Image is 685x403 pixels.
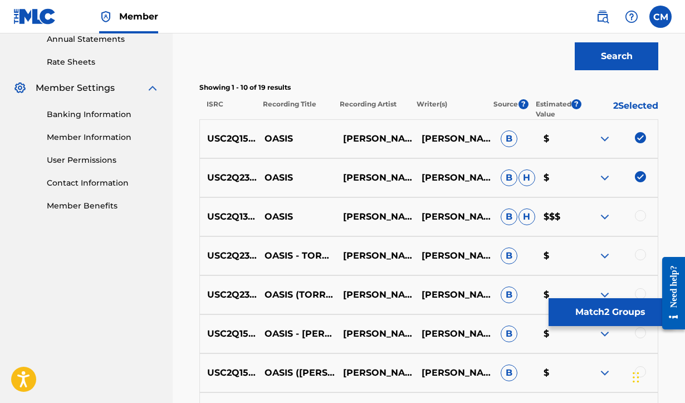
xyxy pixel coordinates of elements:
p: Recording Title [256,99,332,119]
p: Writer(s) [409,99,486,119]
p: [PERSON_NAME], [PERSON_NAME] [414,366,493,380]
span: Member [119,10,158,23]
a: User Permissions [47,154,159,166]
a: Member Benefits [47,200,159,212]
p: ISRC [199,99,256,119]
span: B [501,169,517,186]
p: [PERSON_NAME] [336,171,414,184]
span: B [501,365,517,381]
p: OASIS [257,210,336,224]
p: [PERSON_NAME] [336,366,414,380]
p: Source [493,99,518,119]
p: OASIS (TORRFISK REMIX) [257,288,336,302]
p: [PERSON_NAME], [PERSON_NAME] [414,210,493,224]
p: $ [536,288,579,302]
img: expand [146,81,159,95]
p: Estimated Value [536,99,571,119]
p: $ [536,366,579,380]
img: Top Rightsholder [99,10,112,23]
div: User Menu [649,6,672,28]
p: USC2Q2300007 [200,249,257,263]
img: expand [598,327,611,341]
span: B [501,208,517,225]
img: expand [598,366,611,380]
p: [PERSON_NAME],TORRFISK [336,249,414,263]
img: deselect [635,171,646,182]
p: [PERSON_NAME] [336,288,414,302]
p: $ [536,171,579,184]
p: [PERSON_NAME] [336,210,414,224]
a: Contact Information [47,177,159,189]
p: [PERSON_NAME] [336,132,414,145]
img: MLC Logo [13,8,56,25]
span: ? [518,99,529,109]
p: Showing 1 - 10 of 19 results [199,82,658,93]
p: USC2Q1500008 [200,366,257,380]
span: B [501,287,517,303]
span: B [501,130,517,147]
p: Recording Artist [332,99,409,119]
p: OASIS [257,132,336,145]
div: Help [620,6,643,28]
p: [PERSON_NAME], [PERSON_NAME] [414,327,493,341]
p: USC2Q1500008 [200,132,257,145]
img: expand [598,249,611,263]
p: USC2Q1500008 [200,327,257,341]
button: Match2 Groups [549,298,672,326]
p: USC2Q2300007 [200,288,257,302]
a: Banking Information [47,109,159,120]
p: [PERSON_NAME], [PERSON_NAME] [414,132,493,145]
p: $ [536,249,579,263]
span: B [501,326,517,342]
p: OASIS [257,171,336,184]
a: Rate Sheets [47,56,159,68]
img: expand [598,171,611,184]
img: expand [598,210,611,224]
span: B [501,247,517,264]
img: Member Settings [13,81,27,95]
a: Public Search [591,6,614,28]
a: Annual Statements [47,33,159,45]
a: Member Information [47,132,159,143]
p: [PERSON_NAME], [PERSON_NAME] [414,288,493,302]
img: search [596,10,609,23]
img: deselect [635,132,646,143]
iframe: Chat Widget [629,349,685,403]
p: OASIS - TORRFISK REMIX [257,249,336,263]
iframe: Resource Center [654,246,685,341]
div: Drag [633,361,639,394]
p: 2 Selected [581,99,658,119]
span: Member Settings [36,81,115,95]
p: $ [536,327,579,341]
img: help [625,10,638,23]
p: [PERSON_NAME], [PERSON_NAME] [414,249,493,263]
p: USC2Q1300015 [200,210,257,224]
p: OASIS - [PERSON_NAME] REMIX [257,327,336,341]
span: H [518,208,535,225]
p: OASIS ([PERSON_NAME] REMIX) [257,366,336,380]
span: ? [571,99,581,109]
p: [PERSON_NAME], [PERSON_NAME] [414,171,493,184]
p: [PERSON_NAME],[PERSON_NAME] [336,327,414,341]
p: $$$ [536,210,579,224]
img: expand [598,288,611,302]
p: $ [536,132,579,145]
button: Search [575,42,658,70]
span: H [518,169,535,186]
img: expand [598,132,611,145]
p: USC2Q2300007 [200,171,257,184]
